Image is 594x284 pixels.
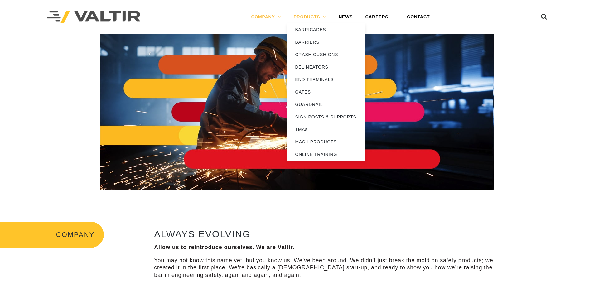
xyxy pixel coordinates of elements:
a: CONTACT [401,11,436,23]
a: MASH PRODUCTS [287,136,365,148]
p: You may not know this name yet, but you know us. We’ve been around. We didn’t just break the mold... [154,257,499,279]
a: CRASH CUSHIONS [287,48,365,61]
a: ONLINE TRAINING [287,148,365,161]
a: BARRICADES [287,23,365,36]
a: TMAs [287,123,365,136]
a: NEWS [332,11,359,23]
a: END TERMINALS [287,73,365,86]
a: BARRIERS [287,36,365,48]
a: CAREERS [359,11,401,23]
strong: Allow us to reintroduce ourselves. We are Valtir. [154,244,294,250]
a: SIGN POSTS & SUPPORTS [287,111,365,123]
a: DELINEATORS [287,61,365,73]
h2: ALWAYS EVOLVING [154,229,499,239]
a: GUARDRAIL [287,98,365,111]
img: Valtir [47,11,140,24]
a: GATES [287,86,365,98]
a: COMPANY [245,11,287,23]
a: PRODUCTS [287,11,332,23]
